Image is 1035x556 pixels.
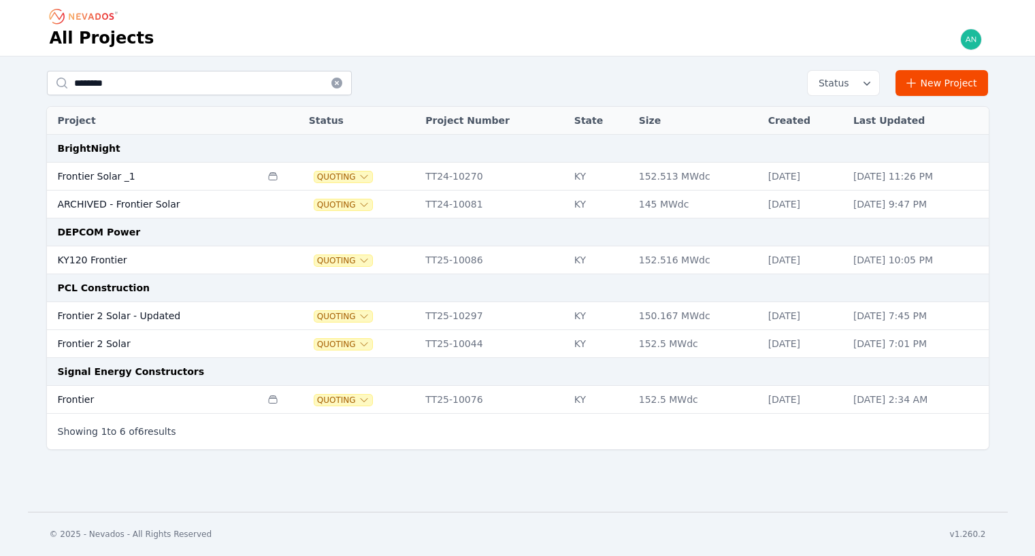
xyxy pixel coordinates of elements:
[47,135,989,163] td: BrightNight
[120,426,126,437] span: 6
[568,163,632,191] td: KY
[632,330,761,358] td: 152.5 MWdc
[47,330,989,358] tr: Frontier 2 SolarQuotingTT25-10044KY152.5 MWdc[DATE][DATE] 7:01 PM
[896,70,989,96] a: New Project
[632,386,761,414] td: 152.5 MWdc
[761,191,847,218] td: [DATE]
[813,76,849,90] span: Status
[960,29,982,50] img: andrew@nevados.solar
[314,171,372,182] button: Quoting
[761,107,847,135] th: Created
[47,246,989,274] tr: KY120 FrontierQuotingTT25-10086KY152.516 MWdc[DATE][DATE] 10:05 PM
[568,107,632,135] th: State
[302,107,419,135] th: Status
[761,246,847,274] td: [DATE]
[847,330,989,358] td: [DATE] 7:01 PM
[47,386,261,414] td: Frontier
[50,529,212,540] div: © 2025 - Nevados - All Rights Reserved
[47,302,261,330] td: Frontier 2 Solar - Updated
[418,163,567,191] td: TT24-10270
[632,302,761,330] td: 150.167 MWdc
[418,246,567,274] td: TT25-10086
[47,330,261,358] td: Frontier 2 Solar
[47,191,989,218] tr: ARCHIVED - Frontier SolarQuotingTT24-10081KY145 MWdc[DATE][DATE] 9:47 PM
[47,191,261,218] td: ARCHIVED - Frontier Solar
[808,71,879,95] button: Status
[47,274,989,302] td: PCL Construction
[632,107,761,135] th: Size
[847,107,989,135] th: Last Updated
[314,311,372,322] button: Quoting
[847,191,989,218] td: [DATE] 9:47 PM
[568,302,632,330] td: KY
[418,330,567,358] td: TT25-10044
[50,27,154,49] h1: All Projects
[47,386,989,414] tr: FrontierQuotingTT25-10076KY152.5 MWdc[DATE][DATE] 2:34 AM
[418,107,567,135] th: Project Number
[761,330,847,358] td: [DATE]
[568,191,632,218] td: KY
[847,163,989,191] td: [DATE] 11:26 PM
[568,246,632,274] td: KY
[314,255,372,266] button: Quoting
[568,386,632,414] td: KY
[47,163,989,191] tr: Frontier Solar _1QuotingTT24-10270KY152.513 MWdc[DATE][DATE] 11:26 PM
[101,426,107,437] span: 1
[47,246,261,274] td: KY120 Frontier
[632,191,761,218] td: 145 MWdc
[847,386,989,414] td: [DATE] 2:34 AM
[568,330,632,358] td: KY
[47,302,989,330] tr: Frontier 2 Solar - UpdatedQuotingTT25-10297KY150.167 MWdc[DATE][DATE] 7:45 PM
[47,107,261,135] th: Project
[314,395,372,406] button: Quoting
[950,529,986,540] div: v1.260.2
[847,302,989,330] td: [DATE] 7:45 PM
[847,246,989,274] td: [DATE] 10:05 PM
[418,386,567,414] td: TT25-10076
[418,191,567,218] td: TT24-10081
[47,358,989,386] td: Signal Energy Constructors
[314,339,372,350] button: Quoting
[314,199,372,210] button: Quoting
[761,163,847,191] td: [DATE]
[761,302,847,330] td: [DATE]
[47,163,261,191] td: Frontier Solar _1
[138,426,144,437] span: 6
[58,425,176,438] p: Showing to of results
[761,386,847,414] td: [DATE]
[50,5,122,27] nav: Breadcrumb
[632,246,761,274] td: 152.516 MWdc
[418,302,567,330] td: TT25-10297
[632,163,761,191] td: 152.513 MWdc
[47,218,989,246] td: DEPCOM Power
